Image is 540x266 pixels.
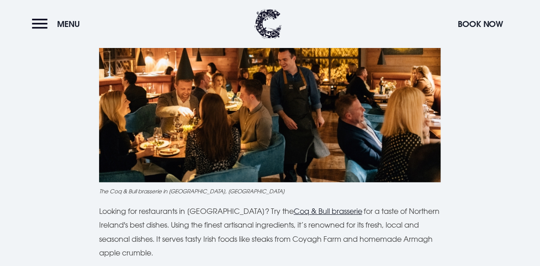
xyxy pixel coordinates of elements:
button: Book Now [453,14,508,34]
img: Clandeboye Lodge [254,9,282,39]
p: Looking for restaurants in [GEOGRAPHIC_DATA]? Try the for a taste of Northern Ireland's best dish... [99,204,441,260]
figcaption: The Coq & Bull brasserie in [GEOGRAPHIC_DATA], [GEOGRAPHIC_DATA] [99,187,441,195]
button: Menu [32,14,85,34]
span: Menu [57,19,80,29]
a: Coq & Bull brasserie [294,207,362,216]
